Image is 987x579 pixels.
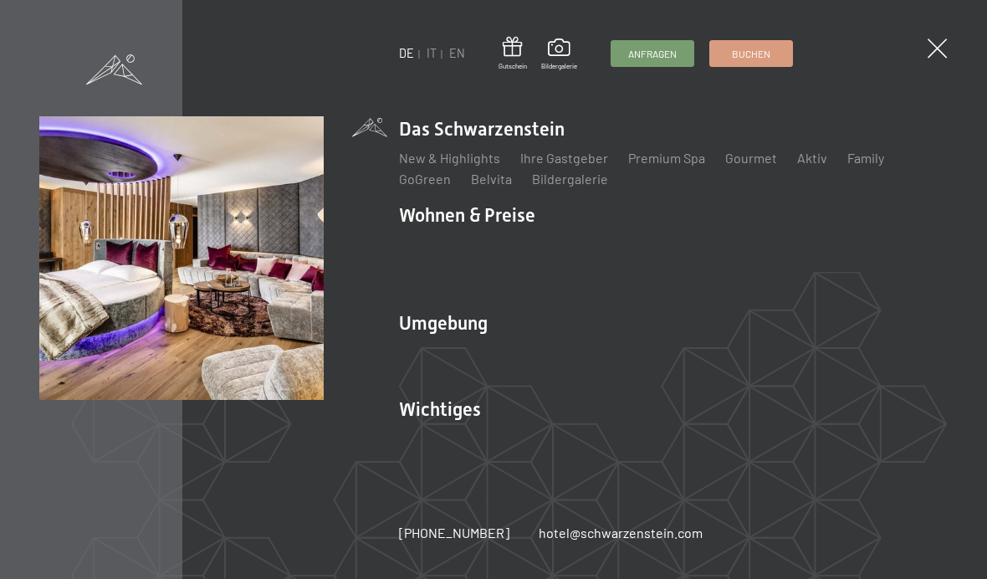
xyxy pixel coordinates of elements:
a: Ihre Gastgeber [520,150,608,166]
a: hotel@schwarzenstein.com [539,524,703,542]
a: Belvita [471,171,512,187]
span: Buchen [732,47,770,61]
a: Aktiv [797,150,827,166]
a: Bildergalerie [532,171,608,187]
a: EN [449,46,465,60]
a: GoGreen [399,171,451,187]
a: Premium Spa [628,150,705,166]
a: Gutschein [499,37,527,71]
a: Anfragen [612,41,694,66]
a: Family [847,150,884,166]
span: Bildergalerie [542,62,578,71]
a: IT [427,46,437,60]
a: Gourmet [725,150,777,166]
a: Buchen [710,41,792,66]
span: Anfragen [629,47,678,61]
a: New & Highlights [399,150,500,166]
span: [PHONE_NUMBER] [399,525,509,541]
a: Bildergalerie [542,38,578,70]
span: Gutschein [499,62,527,71]
a: [PHONE_NUMBER] [399,524,509,542]
a: DE [399,46,414,60]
